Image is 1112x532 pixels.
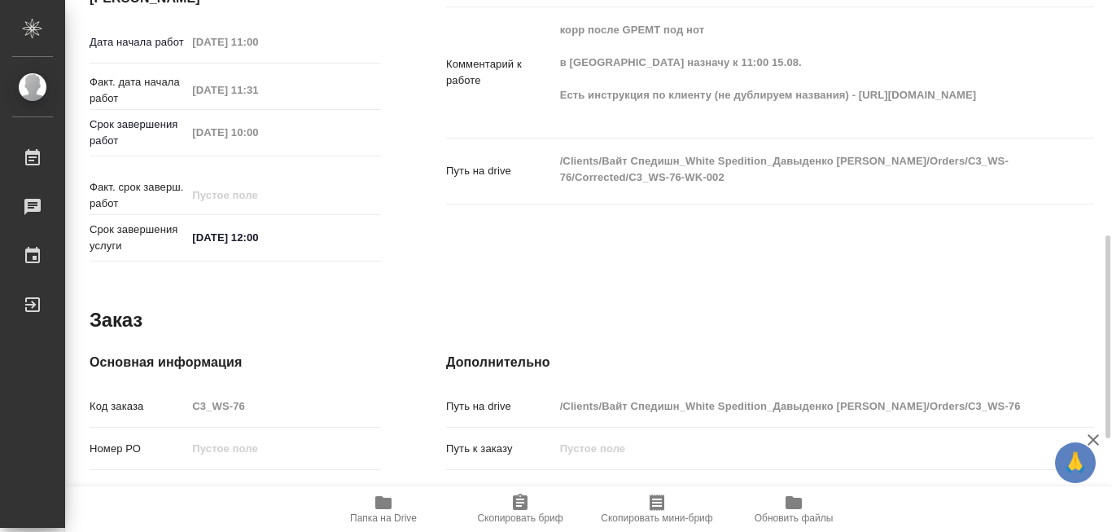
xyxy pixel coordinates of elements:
[90,117,186,149] p: Срок завершения работ
[186,78,329,102] input: Пустое поле
[350,512,417,524] span: Папка на Drive
[446,398,554,415] p: Путь на drive
[186,394,381,418] input: Пустое поле
[554,394,1040,418] input: Пустое поле
[90,74,186,107] p: Факт. дата начала работ
[1062,446,1089,480] span: 🙏
[1055,442,1096,483] button: 🙏
[186,437,381,460] input: Пустое поле
[477,512,563,524] span: Скопировать бриф
[554,437,1040,460] input: Пустое поле
[446,483,554,499] p: Проекты Smartcat
[554,485,607,497] a: C3_WS-76
[186,121,329,144] input: Пустое поле
[446,353,1094,372] h4: Дополнительно
[90,222,186,254] p: Срок завершения услуги
[186,30,329,54] input: Пустое поле
[90,307,142,333] h2: Заказ
[90,179,186,212] p: Факт. срок заверш. работ
[446,163,554,179] p: Путь на drive
[446,56,554,89] p: Комментарий к работе
[589,486,725,532] button: Скопировать мини-бриф
[446,441,554,457] p: Путь к заказу
[186,183,329,207] input: Пустое поле
[554,16,1040,125] textarea: корр после GPEMT под нот в [GEOGRAPHIC_DATA] назначу к 11:00 15.08. Есть инструкция по клиенту (н...
[725,486,862,532] button: Обновить файлы
[315,486,452,532] button: Папка на Drive
[554,147,1040,191] textarea: /Clients/Вайт Спедишн_White Spedition_Давыденко [PERSON_NAME]/Orders/C3_WS-76/Corrected/C3_WS-76-...
[90,353,381,372] h4: Основная информация
[186,479,381,503] input: Пустое поле
[90,441,186,457] p: Номер РО
[90,34,186,51] p: Дата начала работ
[755,512,834,524] span: Обновить файлы
[90,398,186,415] p: Код заказа
[90,483,186,499] p: Вид услуги
[186,226,329,249] input: ✎ Введи что-нибудь
[452,486,589,532] button: Скопировать бриф
[601,512,712,524] span: Скопировать мини-бриф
